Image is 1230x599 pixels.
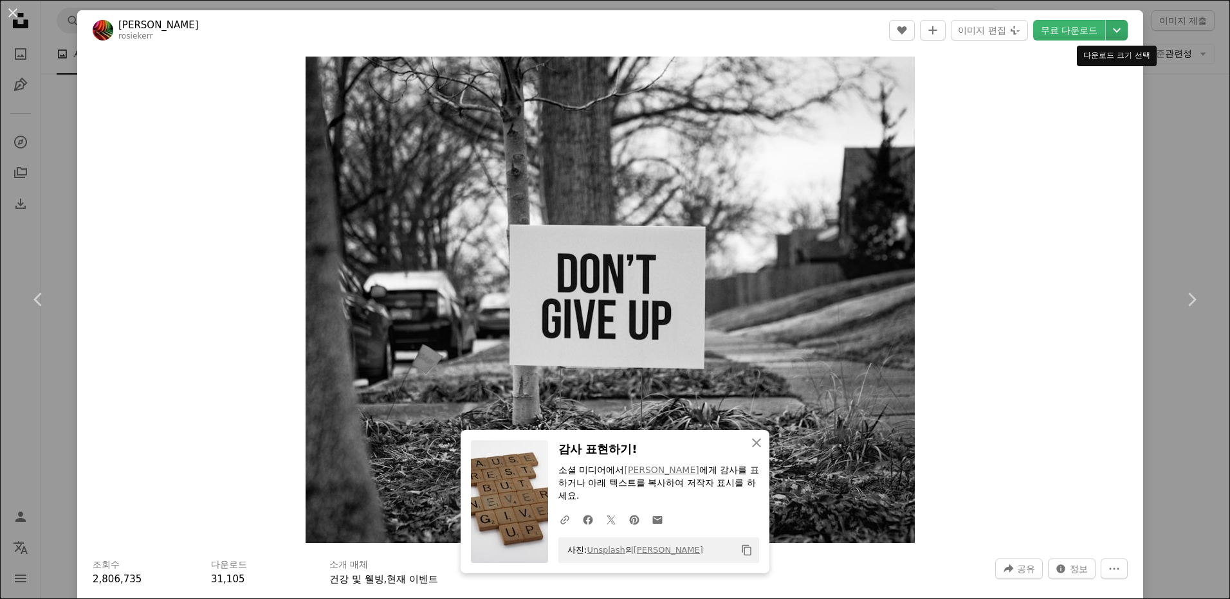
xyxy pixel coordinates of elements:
[1106,20,1128,40] button: 다운로드 크기 선택
[1033,20,1105,40] a: 무료 다운로드
[1077,46,1157,66] div: 다운로드 크기 선택
[329,573,384,585] a: 건강 및 웰빙
[1101,559,1128,579] button: 더 많은 작업
[624,465,699,475] a: [PERSON_NAME]
[646,506,669,532] a: 이메일로 공유에 공유
[995,559,1043,579] button: 이 이미지 공유
[306,57,914,543] img: 금연 표지판의 그레이스케일 사진
[1153,238,1230,361] a: 다음
[951,20,1027,40] button: 이미지 편집
[1070,559,1088,578] span: 정보
[118,31,153,40] a: rosiekerr
[211,573,245,585] span: 31,105
[587,545,625,555] a: Unsplash
[384,573,387,585] span: ,
[1048,559,1096,579] button: 이 이미지 관련 통계
[558,440,759,459] h3: 감사 표현하기!
[889,20,915,40] button: 좋아요
[211,559,247,571] h3: 다운로드
[736,539,758,561] button: 클립보드에 복사하기
[93,20,113,40] img: Rosie Kerr의 프로필로 이동
[1017,559,1035,578] span: 공유
[93,573,142,585] span: 2,806,735
[600,506,623,532] a: Twitter에 공유
[118,19,199,31] a: [PERSON_NAME]
[93,559,120,571] h3: 조회수
[920,20,946,40] button: 컬렉션에 추가
[561,540,703,560] span: 사진: 의
[576,506,600,532] a: Facebook에 공유
[387,573,438,585] a: 현재 이벤트
[558,464,759,503] p: 소셜 미디어에서 에게 감사를 표하거나 아래 텍스트를 복사하여 저작자 표시를 하세요.
[306,57,914,543] button: 이 이미지 확대
[623,506,646,532] a: Pinterest에 공유
[329,559,368,571] h3: 소개 매체
[634,545,703,555] a: [PERSON_NAME]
